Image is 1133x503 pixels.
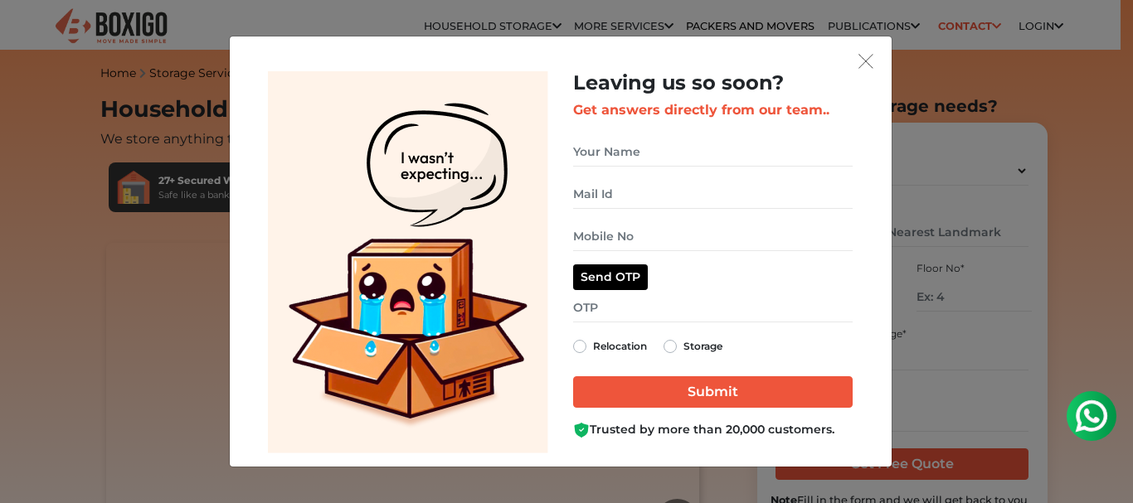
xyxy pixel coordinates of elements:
[573,222,853,251] input: Mobile No
[573,102,853,118] h3: Get answers directly from our team..
[573,293,853,322] input: OTP
[593,336,647,356] label: Relocation
[573,264,648,290] button: Send OTP
[17,17,50,50] img: whatsapp-icon.svg
[858,54,873,69] img: exit
[683,336,722,356] label: Storage
[573,376,853,408] input: Submit
[573,421,853,438] div: Trusted by more than 20,000 customers.
[573,422,590,438] img: Boxigo Customer Shield
[573,71,853,95] h2: Leaving us so soon?
[268,71,548,453] img: Lead Welcome Image
[573,180,853,209] input: Mail Id
[573,138,853,167] input: Your Name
